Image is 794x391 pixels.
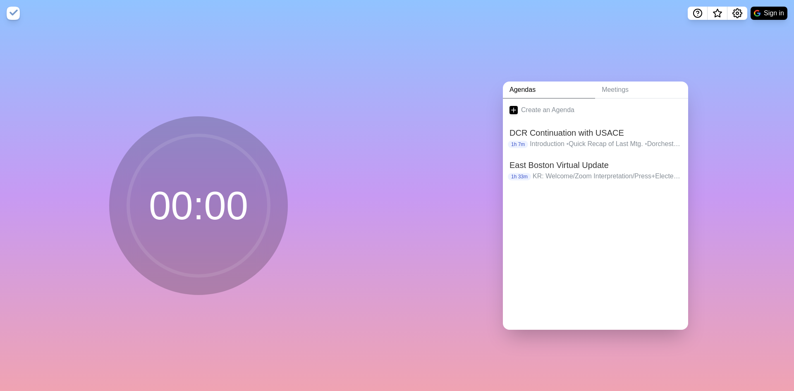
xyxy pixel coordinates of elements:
a: Meetings [595,82,688,98]
h2: DCR Continuation with USACE [509,127,682,139]
p: Introduction Quick Recap of Last Mtg. Dorchester Alignment [GEOGRAPHIC_DATA] Action Items/Next Steps [530,139,682,149]
button: What’s new [708,7,727,20]
button: Help [688,7,708,20]
a: Create an Agenda [503,98,688,122]
span: • [566,140,569,147]
img: timeblocks logo [7,7,20,20]
p: 1h 7m [508,141,528,148]
h2: East Boston Virtual Update [509,159,682,171]
button: Settings [727,7,747,20]
p: 1h 33m [508,173,531,180]
span: • [645,140,647,147]
img: google logo [754,10,761,17]
button: Sign in [751,7,787,20]
a: Agendas [503,82,595,98]
p: KR: Welcome/Zoom Interpretation/Press+Electeds KR to CO: Recording/Welcome/Introduction KR: Goals... [533,171,682,181]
